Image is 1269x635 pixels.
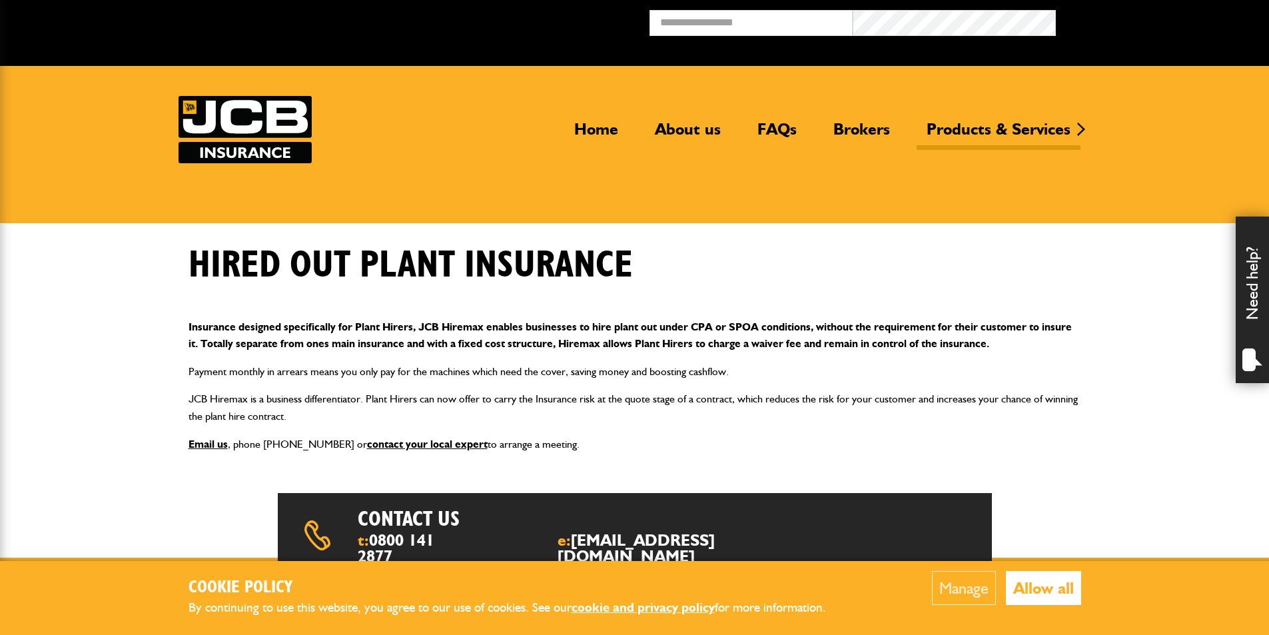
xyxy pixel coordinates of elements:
a: [EMAIL_ADDRESS][DOMAIN_NAME] [558,530,715,566]
img: JCB Insurance Services logo [179,96,312,163]
a: Products & Services [917,119,1080,150]
a: 0800 141 2877 [358,530,434,566]
h2: Cookie Policy [189,578,848,598]
a: Brokers [823,119,900,150]
a: Email us [189,438,228,450]
button: Allow all [1006,571,1081,605]
span: t: [358,532,446,564]
a: JCB Insurance Services [179,96,312,163]
p: Insurance designed specifically for Plant Hirers, JCB Hiremax enables businesses to hire plant ou... [189,318,1081,352]
h2: Contact us [358,506,670,532]
div: Need help? [1236,217,1269,383]
p: By continuing to use this website, you agree to our use of cookies. See our for more information. [189,598,848,618]
span: e: [558,532,781,564]
a: Home [564,119,628,150]
p: Payment monthly in arrears means you only pay for the machines which need the cover, saving money... [189,363,1081,380]
button: Manage [932,571,996,605]
a: FAQs [747,119,807,150]
a: About us [645,119,731,150]
p: , phone [PHONE_NUMBER] or to arrange a meeting. [189,436,1081,453]
p: JCB Hiremax is a business differentiator. Plant Hirers can now offer to carry the Insurance risk ... [189,390,1081,424]
h1: Hired out plant insurance [189,243,633,288]
button: Broker Login [1056,10,1259,31]
a: contact your local expert [367,438,488,450]
a: cookie and privacy policy [572,600,715,615]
